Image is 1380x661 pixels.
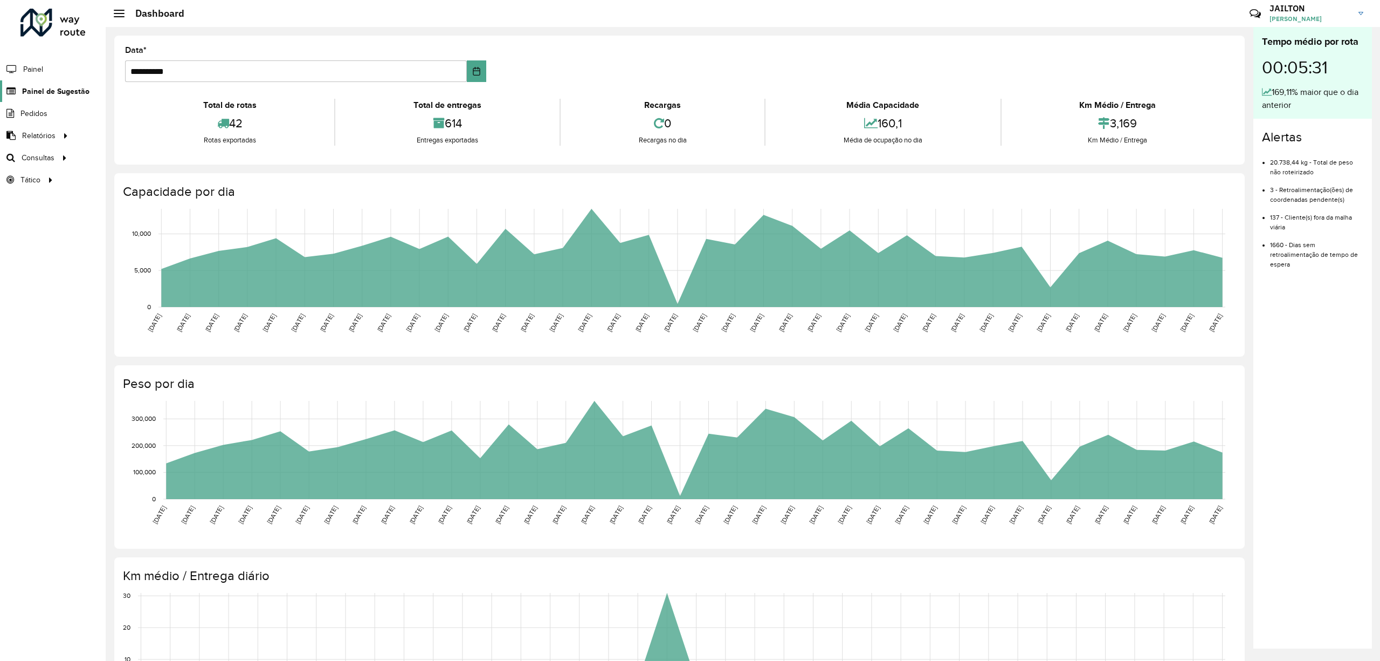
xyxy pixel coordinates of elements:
[563,112,762,135] div: 0
[379,505,395,525] text: [DATE]
[1262,35,1363,49] div: Tempo médio por rota
[465,505,481,525] text: [DATE]
[1244,2,1267,25] a: Contato Rápido
[634,312,650,333] text: [DATE]
[347,312,363,333] text: [DATE]
[979,505,995,525] text: [DATE]
[1179,312,1195,333] text: [DATE]
[864,312,879,333] text: [DATE]
[351,505,367,525] text: [DATE]
[608,505,624,525] text: [DATE]
[405,312,420,333] text: [DATE]
[777,312,793,333] text: [DATE]
[294,505,310,525] text: [DATE]
[1262,49,1363,86] div: 00:05:31
[1004,99,1231,112] div: Km Médio / Entrega
[637,505,652,525] text: [DATE]
[563,99,762,112] div: Recargas
[892,312,908,333] text: [DATE]
[20,108,47,119] span: Pedidos
[20,174,40,186] span: Tático
[204,312,219,333] text: [DATE]
[1270,232,1363,269] li: 1660 - Dias sem retroalimentação de tempo de espera
[23,64,43,75] span: Painel
[1065,505,1080,525] text: [DATE]
[694,505,709,525] text: [DATE]
[865,505,881,525] text: [DATE]
[835,312,851,333] text: [DATE]
[266,505,281,525] text: [DATE]
[806,312,822,333] text: [DATE]
[1007,312,1023,333] text: [DATE]
[1036,312,1051,333] text: [DATE]
[921,312,936,333] text: [DATE]
[467,60,486,82] button: Choose Date
[1064,312,1080,333] text: [DATE]
[577,312,592,333] text: [DATE]
[519,312,535,333] text: [DATE]
[433,312,449,333] text: [DATE]
[692,312,707,333] text: [DATE]
[376,312,391,333] text: [DATE]
[147,303,151,310] text: 0
[1270,149,1363,177] li: 20.738,44 kg - Total de peso não roteirizado
[951,505,967,525] text: [DATE]
[1150,312,1166,333] text: [DATE]
[261,312,277,333] text: [DATE]
[1269,3,1350,13] h3: JAILTON
[151,505,167,525] text: [DATE]
[22,152,54,163] span: Consultas
[132,442,156,449] text: 200,000
[548,312,564,333] text: [DATE]
[1122,505,1137,525] text: [DATE]
[751,505,767,525] text: [DATE]
[123,568,1234,584] h4: Km médio / Entrega diário
[319,312,334,333] text: [DATE]
[237,505,253,525] text: [DATE]
[491,312,506,333] text: [DATE]
[551,505,567,525] text: [DATE]
[134,267,151,274] text: 5,000
[579,505,595,525] text: [DATE]
[1122,312,1137,333] text: [DATE]
[1093,505,1109,525] text: [DATE]
[749,312,764,333] text: [DATE]
[133,469,156,476] text: 100,000
[128,99,332,112] div: Total de rotas
[1262,86,1363,112] div: 169,11% maior que o dia anterior
[232,312,248,333] text: [DATE]
[768,99,997,112] div: Média Capacidade
[1207,312,1223,333] text: [DATE]
[152,495,156,502] text: 0
[123,376,1234,392] h4: Peso por dia
[22,130,56,141] span: Relatórios
[978,312,994,333] text: [DATE]
[1270,205,1363,232] li: 137 - Cliente(s) fora da malha viária
[147,312,162,333] text: [DATE]
[1150,505,1166,525] text: [DATE]
[894,505,909,525] text: [DATE]
[768,112,997,135] div: 160,1
[1262,130,1363,145] h4: Alertas
[1036,505,1052,525] text: [DATE]
[768,135,997,146] div: Média de ocupação no dia
[180,505,196,525] text: [DATE]
[1207,505,1223,525] text: [DATE]
[175,312,191,333] text: [DATE]
[338,99,556,112] div: Total de entregas
[922,505,938,525] text: [DATE]
[722,505,738,525] text: [DATE]
[125,44,147,57] label: Data
[128,135,332,146] div: Rotas exportadas
[462,312,478,333] text: [DATE]
[563,135,762,146] div: Recargas no dia
[1269,14,1350,24] span: [PERSON_NAME]
[522,505,538,525] text: [DATE]
[663,312,678,333] text: [DATE]
[949,312,965,333] text: [DATE]
[123,592,130,599] text: 30
[123,624,130,631] text: 20
[437,505,452,525] text: [DATE]
[128,112,332,135] div: 42
[1004,135,1231,146] div: Km Médio / Entrega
